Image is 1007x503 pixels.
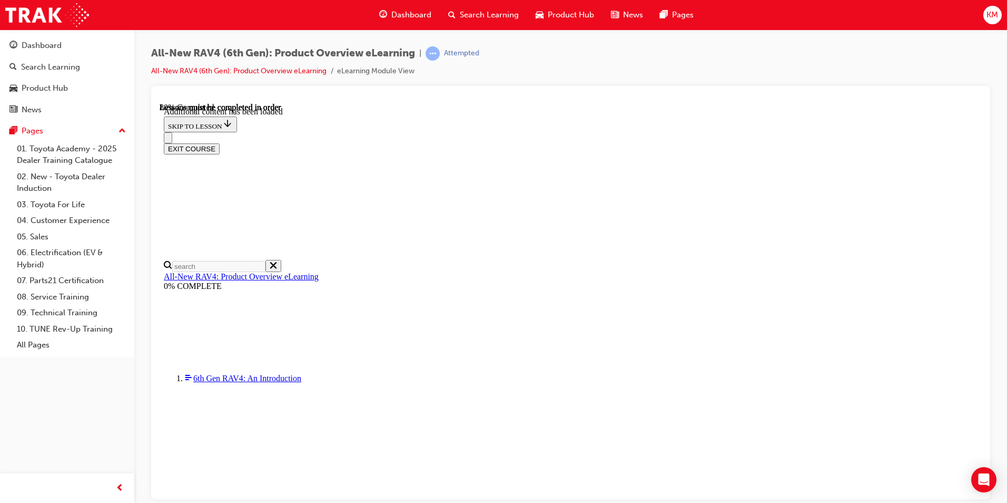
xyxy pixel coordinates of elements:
[151,66,327,75] a: All-New RAV4 (6th Gen): Product Overview eLearning
[660,8,668,22] span: pages-icon
[4,179,818,188] div: 0% COMPLETE
[13,141,130,169] a: 01. Toyota Academy - 2025 Dealer Training Catalogue
[4,100,130,120] a: News
[13,169,130,197] a: 02. New - Toyota Dealer Induction
[21,61,80,73] div: Search Learning
[9,84,17,93] span: car-icon
[4,121,130,141] button: Pages
[13,273,130,289] a: 07. Parts21 Certification
[13,197,130,213] a: 03. Toyota For Life
[672,9,694,21] span: Pages
[4,4,818,14] div: Additional content has been loaded
[13,289,130,305] a: 08. Service Training
[603,4,651,26] a: news-iconNews
[22,104,42,116] div: News
[448,8,456,22] span: search-icon
[8,20,73,27] span: SKIP TO LESSON
[527,4,603,26] a: car-iconProduct Hub
[986,9,998,21] span: KM
[9,41,17,51] span: guage-icon
[13,321,130,337] a: 10. TUNE Rev-Up Training
[419,47,421,60] span: |
[119,124,126,138] span: up-icon
[9,63,17,72] span: search-icon
[426,46,440,61] span: learningRecordVerb_ATTEMPT-icon
[4,14,77,30] button: SKIP TO LESSON
[13,229,130,245] a: 05. Sales
[444,49,479,59] div: Attempted
[13,245,130,273] a: 06. Electrification (EV & Hybrid)
[548,9,594,21] span: Product Hub
[4,41,60,52] button: EXIT COURSE
[4,34,130,121] button: DashboardSearch LearningProduct HubNews
[22,125,43,137] div: Pages
[4,30,13,41] button: Close navigation menu
[22,82,68,94] div: Product Hub
[13,212,130,229] a: 04. Customer Experience
[536,8,544,22] span: car-icon
[9,105,17,115] span: news-icon
[379,8,387,22] span: guage-icon
[5,3,89,27] img: Trak
[971,467,996,492] div: Open Intercom Messenger
[151,47,415,60] span: All-New RAV4 (6th Gen): Product Overview eLearning
[440,4,527,26] a: search-iconSearch Learning
[116,482,124,495] span: prev-icon
[9,127,17,136] span: pages-icon
[4,79,130,98] a: Product Hub
[337,65,414,78] li: eLearning Module View
[983,6,1002,24] button: KM
[4,57,130,77] a: Search Learning
[391,9,431,21] span: Dashboard
[13,305,130,321] a: 09. Technical Training
[4,36,130,55] a: Dashboard
[611,8,619,22] span: news-icon
[13,337,130,353] a: All Pages
[371,4,440,26] a: guage-iconDashboard
[4,169,159,178] a: All-New RAV4: Product Overview eLearning
[22,40,62,52] div: Dashboard
[623,9,643,21] span: News
[460,9,519,21] span: Search Learning
[651,4,702,26] a: pages-iconPages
